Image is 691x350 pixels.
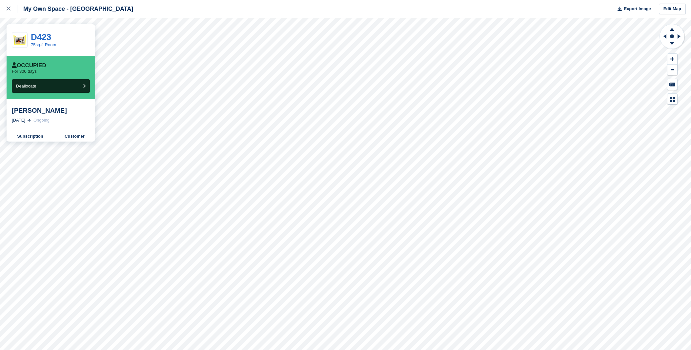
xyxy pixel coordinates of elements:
[31,42,56,47] a: 75sq.ft Room
[667,54,677,65] button: Zoom In
[624,6,651,12] span: Export Image
[7,131,54,142] a: Subscription
[31,32,51,42] a: D423
[12,117,25,124] div: [DATE]
[12,69,37,74] p: For 300 days
[667,94,677,105] button: Map Legend
[12,62,46,69] div: Occupied
[33,117,50,124] div: Ongoing
[667,65,677,75] button: Zoom Out
[12,107,90,114] div: [PERSON_NAME]
[54,131,95,142] a: Customer
[12,32,27,48] img: 75sqft_storage_room-front-3.png
[659,4,686,14] a: Edit Map
[28,119,31,122] img: arrow-right-light-icn-cde0832a797a2874e46488d9cf13f60e5c3a73dbe684e267c42b8395dfbc2abf.svg
[17,5,133,13] div: My Own Space - [GEOGRAPHIC_DATA]
[12,79,90,93] button: Deallocate
[16,84,36,88] span: Deallocate
[614,4,651,14] button: Export Image
[667,79,677,90] button: Keyboard Shortcuts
